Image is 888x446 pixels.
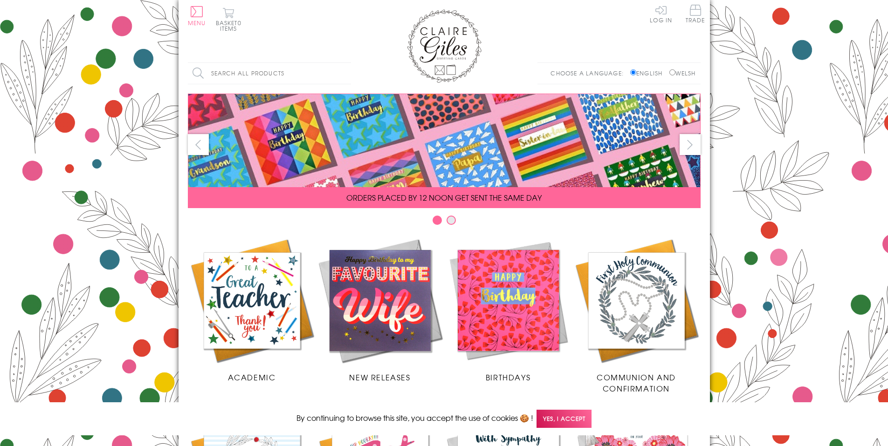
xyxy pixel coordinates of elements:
[407,9,482,83] img: Claire Giles Greetings Cards
[346,192,542,203] span: ORDERS PLACED BY 12 NOON GET SENT THE SAME DAY
[669,69,696,77] label: Welsh
[342,63,351,84] input: Search
[188,63,351,84] input: Search all products
[188,237,316,383] a: Academic
[349,372,410,383] span: New Releases
[669,69,675,75] input: Welsh
[630,69,636,75] input: English
[188,215,701,230] div: Carousel Pagination
[686,5,705,25] a: Trade
[316,237,444,383] a: New Releases
[680,134,701,155] button: next
[650,5,672,23] a: Log In
[188,6,206,26] button: Menu
[686,5,705,23] span: Trade
[433,216,442,225] button: Carousel Page 1 (Current Slide)
[597,372,676,394] span: Communion and Confirmation
[486,372,530,383] span: Birthdays
[220,19,241,33] span: 0 items
[228,372,276,383] span: Academic
[572,237,701,394] a: Communion and Confirmation
[630,69,667,77] label: English
[444,237,572,383] a: Birthdays
[188,134,209,155] button: prev
[188,19,206,27] span: Menu
[216,7,241,31] button: Basket0 items
[551,69,628,77] p: Choose a language:
[447,216,456,225] button: Carousel Page 2
[537,410,592,428] span: Yes, I accept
